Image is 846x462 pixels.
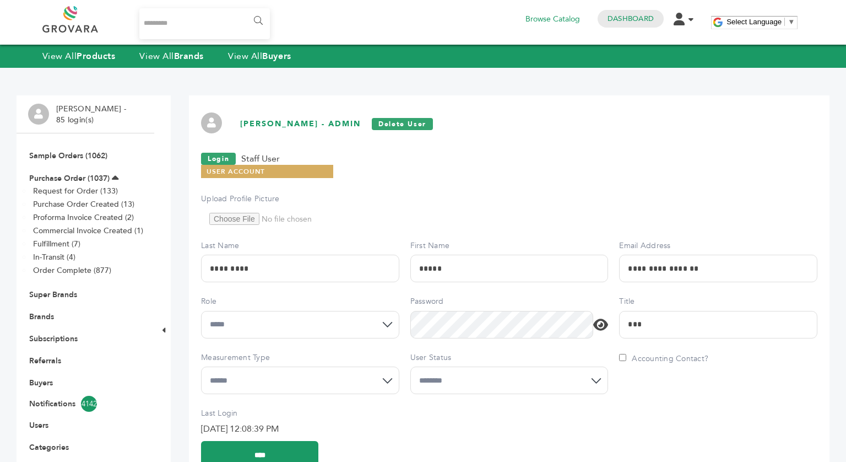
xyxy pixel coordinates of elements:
[81,396,97,412] span: 4142
[29,396,142,412] a: Notifications4142
[784,18,785,26] span: ​
[29,378,53,388] a: Buyers
[33,265,111,276] a: Order Complete (877)
[788,18,795,26] span: ▼
[29,356,61,366] a: Referrals
[201,423,279,435] span: [DATE] 12:08:39 PM
[410,352,609,363] label: User Status
[29,420,48,431] a: Users
[201,240,399,251] label: Last Name
[410,296,609,307] label: Password
[201,153,236,165] a: Login
[201,352,399,363] label: Measurement Type
[619,296,817,307] label: Title
[525,13,580,25] a: Browse Catalog
[174,50,204,62] strong: Brands
[29,334,78,344] a: Subscriptions
[42,50,116,62] a: View AllProducts
[726,18,782,26] span: Select Language
[139,50,204,62] a: View AllBrands
[228,50,291,62] a: View AllBuyers
[33,186,118,196] a: Request for Order (133)
[33,239,80,249] a: Fulfillment (7)
[29,151,107,161] a: Sample Orders (1062)
[201,194,399,205] label: Upload Profile Picture
[56,104,129,125] li: [PERSON_NAME] - 85 login(s)
[33,212,134,223] a: Proforma Invoice Created (2)
[262,50,291,62] strong: Buyers
[201,408,399,419] label: Last Login
[77,50,115,62] strong: Products
[726,18,795,26] a: Select Language​
[201,112,222,133] img: profile.png
[619,240,817,251] label: Email Address
[33,252,75,262] a: In-Transit (4)
[619,353,708,364] label: Accounting Contact?
[619,354,626,361] input: Accounting Contact?
[372,118,433,130] a: Delete User
[207,167,265,176] a: USER ACCOUNT
[29,173,110,184] a: Purchase Order (1037)
[29,442,69,453] a: Categories
[28,104,49,125] img: profile.png
[29,311,54,322] a: Brands
[29,289,77,300] a: Super Brands
[33,225,143,236] a: Commercial Invoice Created (1)
[608,14,654,24] a: Dashboard
[33,199,134,209] a: Purchase Order Created (13)
[139,8,270,39] input: Search...
[201,296,399,307] label: Role
[410,240,609,251] label: First Name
